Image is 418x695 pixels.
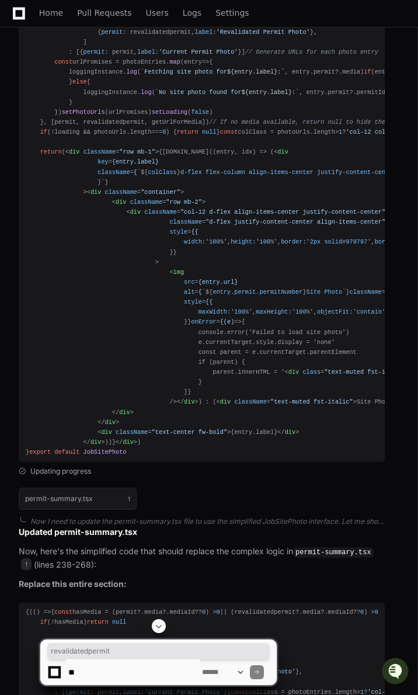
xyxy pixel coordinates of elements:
[90,439,101,446] span: div
[209,238,220,245] span: 100
[195,29,213,36] span: label
[191,228,198,235] span: {{
[127,208,389,216] span: < = >
[123,439,133,446] span: div
[350,289,382,296] span: className
[116,429,148,436] span: className
[249,169,313,176] span: align-items-center
[213,289,302,296] span: entry.permit.permitNumber
[346,128,407,135] span: 'col-12 col-md-6'
[202,128,217,135] span: null
[217,398,357,405] span: < = >
[101,29,123,36] span: permit
[40,128,47,135] span: if
[270,398,353,405] span: "text-muted fst-italic"
[342,68,360,75] span: media
[288,369,299,376] span: div
[105,419,116,426] span: div
[155,89,299,96] span: `No site photo found for :`
[220,398,231,405] span: div
[245,48,378,55] span: // Generate URLs for each photo entry
[234,308,245,315] span: 100
[90,189,101,196] span: div
[198,308,231,315] span: maxWidth:
[83,449,127,456] span: JobSitePhoto
[83,439,105,446] span: </ >
[205,298,213,305] span: {{
[198,91,213,105] button: Start new chat
[169,609,194,616] span: mediaId
[116,123,141,131] span: Pylon
[12,87,33,108] img: 1756235613930-3d25f9e4-fa56-45dd-b3ad-e072dfbd1548
[128,494,130,503] span: 1
[19,545,385,572] p: Now, here's the simplified code that should replace the complex logic in (lines 238-268):
[119,409,130,416] span: div
[357,308,382,315] span: contain
[166,199,202,206] span: "row mb-2"
[215,9,249,16] span: Settings
[162,128,166,135] span: 0
[69,148,79,155] span: div
[169,218,201,225] span: className
[72,78,87,85] span: else
[141,189,180,196] span: "container"
[82,122,141,131] a: Powered byPylon
[152,109,188,116] span: setLoading
[281,238,306,245] span: border:
[310,238,321,245] span: 2px
[191,109,209,116] span: false
[116,439,137,446] span: </ >
[277,429,299,436] span: </ >
[146,9,169,16] span: Users
[184,238,205,245] span: width:
[12,12,35,35] img: PlayerZero
[33,609,51,616] span: () =>
[328,89,350,96] span: permit
[19,488,137,510] button: permit-summary.tsx1
[127,68,137,75] span: log
[87,618,109,625] span: return
[381,656,412,688] iframe: Open customer support
[302,369,321,376] span: class
[40,99,169,108] div: We're offline, but we'll be back soon!
[97,429,231,436] span: < = >
[177,128,198,135] span: return
[51,647,266,656] span: revalidatedpermit
[25,495,93,502] h1: permit-summary.tsx
[205,169,245,176] span: flex-column
[277,148,288,155] span: div
[39,9,63,16] span: Home
[30,467,91,476] span: Updating progress
[141,68,284,75] span: `Fetching site photo for :`
[313,68,335,75] span: permit
[19,579,127,589] strong: Replace this entire section:
[324,238,342,245] span: solid
[169,58,180,65] span: map
[21,558,32,570] span: 1
[112,409,134,416] span: </ >
[217,29,310,36] span: 'Revalidated Permit Photo'
[295,308,306,315] span: 100
[177,398,198,405] span: </ >
[180,169,202,176] span: d-flex
[116,199,126,206] span: div
[306,289,321,296] span: Site
[375,609,378,616] span: 0
[130,208,141,216] span: div
[152,429,227,436] span: "text-center fw-bold"
[364,68,371,75] span: if
[285,429,295,436] span: div
[184,279,194,286] span: src
[97,158,108,165] span: key
[184,58,209,65] span: =>
[148,169,177,176] span: colClass
[40,148,62,155] span: return
[357,89,385,96] span: permitId
[328,609,353,616] span: mediaId
[87,189,184,196] span: < = >
[40,618,47,625] span: if
[346,238,367,245] span: 979797
[198,279,238,286] span: {entry.url}
[184,298,202,305] span: style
